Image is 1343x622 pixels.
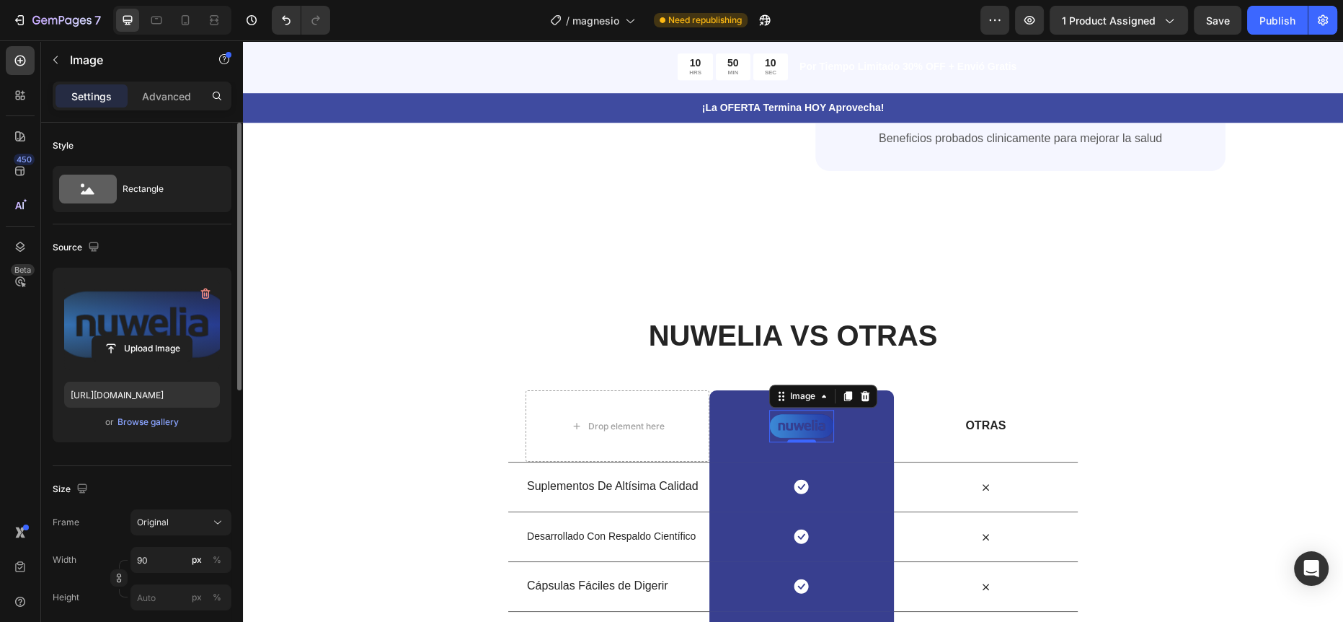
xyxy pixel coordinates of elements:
[668,14,742,27] span: Need republishing
[192,591,202,604] div: px
[284,439,465,454] p: Suplementos De Altísima Calidad
[284,538,465,553] p: Cápsulas Fáciles de Digerir
[284,490,453,501] span: Desarrollado Con Respaldo Científico
[566,13,569,28] span: /
[1259,13,1295,28] div: Publish
[1206,14,1230,27] span: Save
[652,378,833,393] p: OTRAS
[94,12,101,29] p: 7
[92,336,192,362] button: Upload Image
[53,591,79,604] label: Height
[53,238,102,258] div: Source
[265,275,835,315] h2: NUWELIA VS OTRAS
[272,6,330,35] div: Undo/Redo
[64,382,220,408] input: https://example.com/image.jpg
[11,264,35,276] div: Beta
[544,349,575,362] div: Image
[1050,6,1188,35] button: 1 product assigned
[117,415,179,429] button: Browse gallery
[243,40,1343,622] iframe: Design area
[213,553,221,566] div: %
[53,516,79,529] label: Frame
[105,413,114,431] span: or
[213,591,221,604] div: %
[572,13,619,28] span: magnesio
[1247,6,1308,35] button: Publish
[118,416,179,429] div: Browse gallery
[208,551,226,569] button: px
[1194,6,1241,35] button: Save
[130,509,231,535] button: Original
[188,551,205,569] button: %
[192,553,202,566] div: px
[188,589,205,606] button: %
[345,380,422,392] div: Drop element here
[71,89,112,104] p: Settings
[14,154,35,165] div: 450
[208,589,226,606] button: px
[53,139,74,152] div: Style
[1294,551,1329,586] div: Open Intercom Messenger
[130,584,231,610] input: px%
[70,51,192,69] p: Image
[142,89,191,104] p: Advanced
[130,547,231,573] input: px%
[597,91,958,106] p: Beneficios probados clinicamente para mejorar la salud
[1062,13,1156,28] span: 1 product assigned
[123,172,210,206] div: Rectangle
[53,553,76,566] label: Width
[137,516,169,529] span: Original
[6,6,107,35] button: 7
[53,480,91,499] div: Size
[526,369,591,402] img: gempages_585715329611596635-b62cd5be-cf26-4538-8d74-845be509b655.png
